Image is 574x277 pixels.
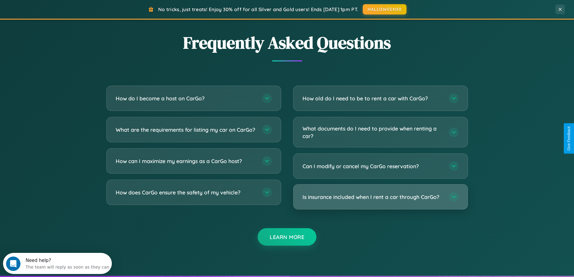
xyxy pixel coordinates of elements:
div: The team will reply as soon as they can [23,10,106,16]
iframe: Intercom live chat [6,257,20,271]
h3: How does CarGo ensure the safety of my vehicle? [116,189,256,196]
h3: What documents do I need to provide when renting a car? [303,125,443,140]
button: Learn More [258,228,316,246]
h3: How old do I need to be to rent a car with CarGo? [303,95,443,102]
iframe: Intercom live chat discovery launcher [3,253,112,274]
h3: How can I maximize my earnings as a CarGo host? [116,157,256,165]
h3: How do I become a host on CarGo? [116,95,256,102]
span: No tricks, just treats! Enjoy 30% off for all Silver and Gold users! Ends [DATE] 1pm PT. [158,6,358,12]
h2: Frequently Asked Questions [106,31,468,54]
h3: Is insurance included when I rent a car through CarGo? [303,193,443,201]
h3: What are the requirements for listing my car on CarGo? [116,126,256,134]
div: Need help? [23,5,106,10]
div: Give Feedback [567,126,571,151]
button: HALLOWEEN30 [363,4,406,14]
div: Open Intercom Messenger [2,2,112,19]
h3: Can I modify or cancel my CarGo reservation? [303,162,443,170]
